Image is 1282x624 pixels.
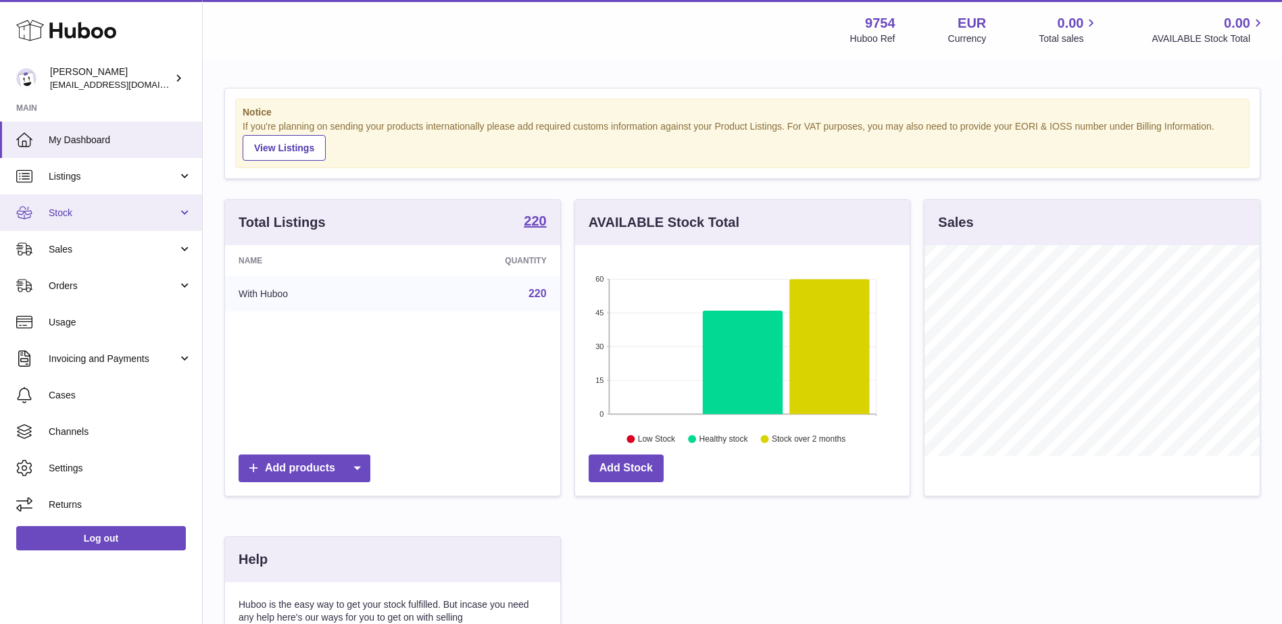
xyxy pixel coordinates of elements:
[595,309,603,317] text: 45
[958,14,986,32] strong: EUR
[595,376,603,384] text: 15
[595,342,603,350] text: 30
[589,454,664,482] a: Add Stock
[524,214,546,228] strong: 220
[243,120,1242,161] div: If you're planning on sending your products internationally please add required customs informati...
[638,434,676,444] text: Low Stock
[239,550,268,569] h3: Help
[239,454,370,482] a: Add products
[49,389,192,402] span: Cases
[49,170,178,183] span: Listings
[49,280,178,292] span: Orders
[49,353,178,365] span: Invoicing and Payments
[595,275,603,283] text: 60
[401,245,560,276] th: Quantity
[243,106,1242,119] strong: Notice
[49,425,192,438] span: Channels
[1224,14,1250,32] span: 0.00
[948,32,987,45] div: Currency
[1039,14,1099,45] a: 0.00 Total sales
[16,68,36,88] img: info@fieldsluxury.london
[1152,14,1266,45] a: 0.00 AVAILABLE Stock Total
[1152,32,1266,45] span: AVAILABLE Stock Total
[49,207,178,219] span: Stock
[699,434,748,444] text: Healthy stock
[528,288,547,299] a: 220
[49,462,192,475] span: Settings
[599,410,603,418] text: 0
[1058,14,1084,32] span: 0.00
[865,14,895,32] strong: 9754
[239,213,326,232] h3: Total Listings
[49,243,178,256] span: Sales
[850,32,895,45] div: Huboo Ref
[524,214,546,230] a: 220
[225,245,401,276] th: Name
[49,134,192,147] span: My Dashboard
[49,498,192,511] span: Returns
[938,213,973,232] h3: Sales
[239,598,547,624] p: Huboo is the easy way to get your stock fulfilled. But incase you need any help here's our ways f...
[589,213,739,232] h3: AVAILABLE Stock Total
[225,276,401,311] td: With Huboo
[50,66,172,91] div: [PERSON_NAME]
[50,79,199,90] span: [EMAIL_ADDRESS][DOMAIN_NAME]
[16,526,186,550] a: Log out
[1039,32,1099,45] span: Total sales
[49,316,192,329] span: Usage
[243,135,326,161] a: View Listings
[772,434,845,444] text: Stock over 2 months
